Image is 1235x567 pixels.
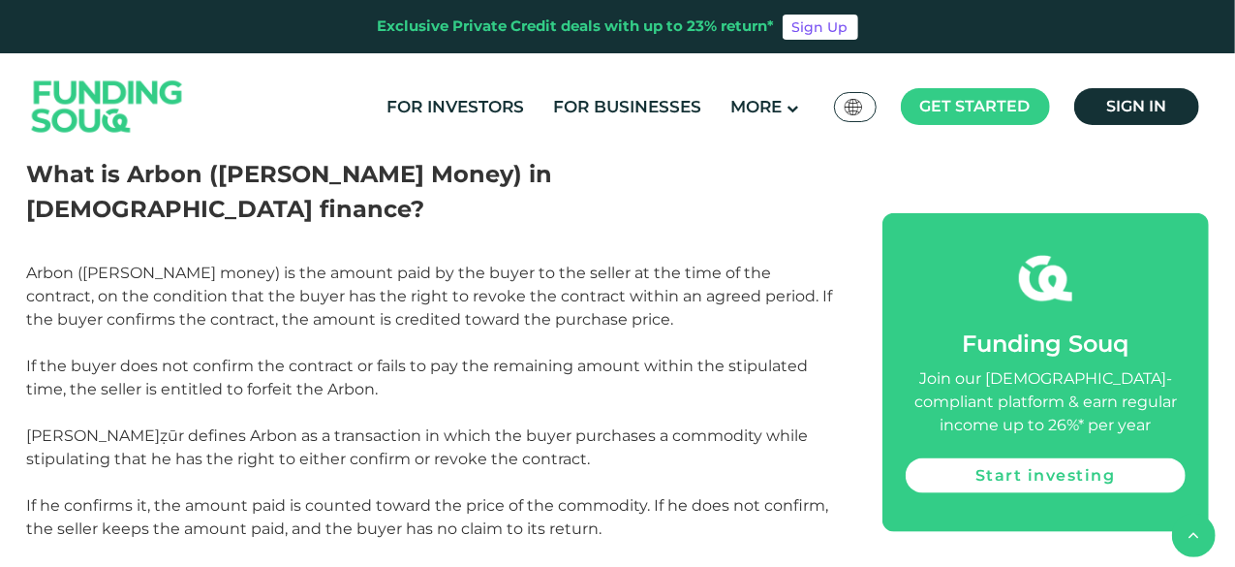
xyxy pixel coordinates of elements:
a: Sign in [1074,88,1199,125]
span: ūr defines Arbon as a transaction in which the buyer purchases a commodity while stipulating that... [27,426,829,538]
a: For Businesses [548,91,706,123]
a: For Investors [382,91,529,123]
span: Arbon ([PERSON_NAME] money) is the amount paid by the buyer to the seller at the time of the cont... [27,264,833,398]
span: Get started [920,97,1031,115]
div: Join our [DEMOGRAPHIC_DATA]-compliant platform & earn regular income up to 26%* per year [906,367,1185,437]
span: What is Arbon ([PERSON_NAME] Money) in [DEMOGRAPHIC_DATA] finance? [27,160,553,223]
span: Funding Souq [962,330,1128,358]
span: [PERSON_NAME] [27,426,161,445]
span: Sign in [1106,97,1166,115]
a: Sign Up [783,15,858,40]
img: Logo [13,58,202,156]
a: Start investing [906,458,1185,493]
span: ẓ [161,426,169,445]
button: back [1172,514,1216,557]
img: SA Flag [845,99,862,115]
img: fsicon [1019,252,1072,305]
span: More [730,97,782,116]
div: Exclusive Private Credit deals with up to 23% return* [378,16,775,38]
